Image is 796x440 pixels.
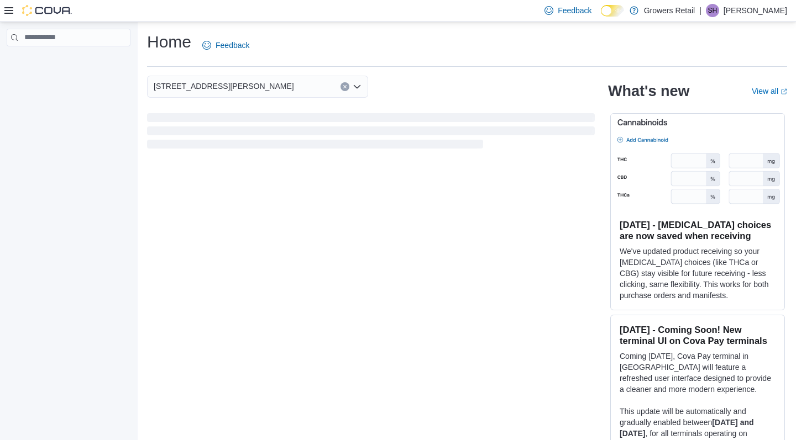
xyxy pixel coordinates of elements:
h3: [DATE] - Coming Soon! New terminal UI on Cova Pay terminals [620,324,776,346]
div: Skylar Hobbs [706,4,719,17]
a: Feedback [198,34,254,56]
input: Dark Mode [601,5,624,17]
p: [PERSON_NAME] [724,4,787,17]
nav: Complex example [7,49,130,75]
span: Loading [147,115,595,151]
span: [STREET_ADDRESS][PERSON_NAME] [154,79,294,93]
h3: [DATE] - [MEDICAL_DATA] choices are now saved when receiving [620,219,776,241]
p: Growers Retail [644,4,695,17]
h2: What's new [608,82,689,100]
button: Clear input [341,82,349,91]
h1: Home [147,31,191,53]
span: SH [708,4,718,17]
a: View allExternal link [752,87,787,96]
span: Feedback [216,40,249,51]
button: Open list of options [353,82,362,91]
p: Coming [DATE], Cova Pay terminal in [GEOGRAPHIC_DATA] will feature a refreshed user interface des... [620,351,776,395]
p: We've updated product receiving so your [MEDICAL_DATA] choices (like THCa or CBG) stay visible fo... [620,246,776,301]
p: | [699,4,701,17]
svg: External link [781,88,787,95]
img: Cova [22,5,72,16]
span: Feedback [558,5,591,16]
